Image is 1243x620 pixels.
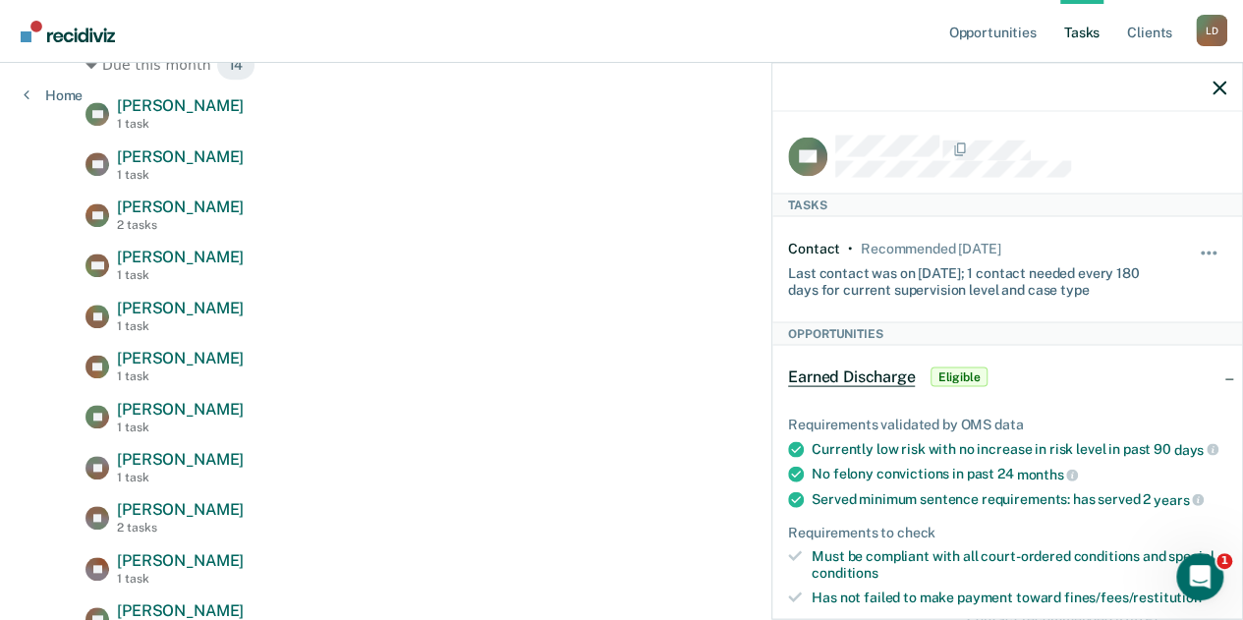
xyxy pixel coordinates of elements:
[1216,553,1232,569] span: 1
[1173,441,1217,457] span: days
[1196,15,1227,46] button: Profile dropdown button
[848,241,853,257] div: •
[812,590,1226,606] div: Has not failed to make payment toward
[117,96,244,115] span: [PERSON_NAME]
[24,86,83,104] a: Home
[117,197,244,216] span: [PERSON_NAME]
[788,524,1226,540] div: Requirements to check
[812,565,878,581] span: conditions
[117,521,244,535] div: 2 tasks
[117,319,244,333] div: 1 task
[21,21,115,42] img: Recidiviz
[1176,553,1223,600] iframe: Intercom live chat
[117,572,244,586] div: 1 task
[772,321,1242,345] div: Opportunities
[117,551,244,570] span: [PERSON_NAME]
[1196,15,1227,46] div: L D
[1016,467,1078,482] span: months
[1154,491,1204,507] span: years
[788,367,915,387] span: Earned Discharge
[931,367,987,387] span: Eligible
[772,346,1242,409] div: Earned DischargeEligible
[117,147,244,166] span: [PERSON_NAME]
[812,440,1226,458] div: Currently low risk with no increase in risk level in past 90
[117,248,244,266] span: [PERSON_NAME]
[117,349,244,367] span: [PERSON_NAME]
[117,450,244,469] span: [PERSON_NAME]
[117,400,244,419] span: [PERSON_NAME]
[812,491,1226,509] div: Served minimum sentence requirements: has served 2
[117,218,244,232] div: 2 tasks
[117,117,244,131] div: 1 task
[772,193,1242,216] div: Tasks
[812,548,1226,582] div: Must be compliant with all court-ordered conditions and special
[788,241,840,257] div: Contact
[812,466,1226,483] div: No felony convictions in past 24
[788,257,1154,299] div: Last contact was on [DATE]; 1 contact needed every 180 days for current supervision level and cas...
[1064,590,1202,605] span: fines/fees/restitution
[117,168,244,182] div: 1 task
[117,421,244,434] div: 1 task
[117,299,244,317] span: [PERSON_NAME]
[117,601,244,620] span: [PERSON_NAME]
[117,500,244,519] span: [PERSON_NAME]
[117,268,244,282] div: 1 task
[861,241,1000,257] div: Recommended today
[117,369,244,383] div: 1 task
[788,417,1226,433] div: Requirements validated by OMS data
[117,471,244,484] div: 1 task
[216,49,256,81] span: 14
[85,49,1158,81] div: Due this month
